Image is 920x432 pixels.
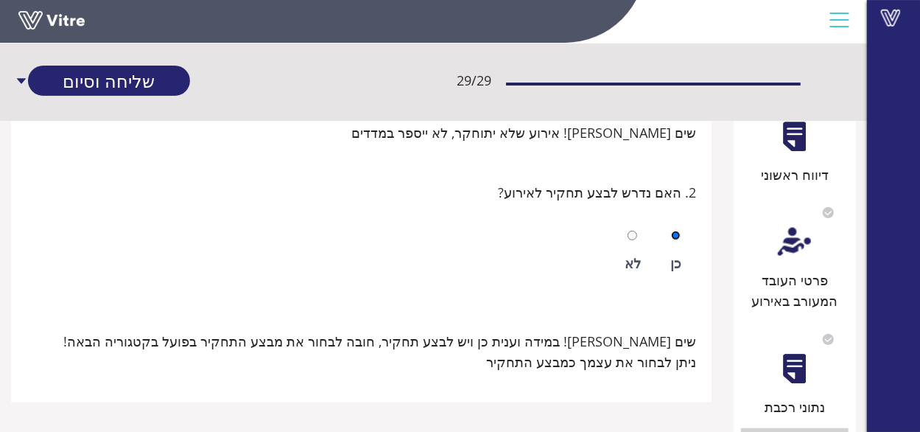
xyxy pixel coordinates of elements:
div: לא [625,253,641,274]
span: 29 / 29 [457,70,491,91]
div: דיווח ראשוני [741,164,849,185]
a: שליחה וסיום [28,66,190,96]
span: שים [PERSON_NAME]! במידה וענית כן ויש לבצע תחקיר, חובה לבחור את מבצע התחקיר בפועל בקטגוריה הבאה! ... [63,331,696,373]
div: פרטי העובד המעורב באירוע [741,270,849,312]
span: caret-down [15,66,28,96]
div: כן [670,253,681,274]
span: שים [PERSON_NAME]! אירוע שלא יתוחקר, לא ייספר במדדים [351,122,696,143]
div: נתוני רכבת [741,397,849,417]
span: 2. האם נדרש לבצע תחקיר לאירוע? [498,182,696,203]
